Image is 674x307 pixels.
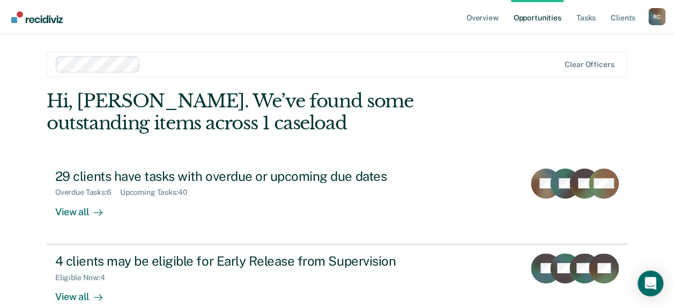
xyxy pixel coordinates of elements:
[55,169,432,184] div: 29 clients have tasks with overdue or upcoming due dates
[47,160,627,244] a: 29 clients have tasks with overdue or upcoming due datesOverdue Tasks:6Upcoming Tasks:40View all
[648,8,665,25] div: R C
[55,197,115,218] div: View all
[47,90,512,134] div: Hi, [PERSON_NAME]. We’ve found some outstanding items across 1 caseload
[55,188,120,197] div: Overdue Tasks : 6
[565,60,614,69] div: Clear officers
[11,11,63,23] img: Recidiviz
[55,282,115,303] div: View all
[55,253,432,269] div: 4 clients may be eligible for Early Release from Supervision
[648,8,665,25] button: Profile dropdown button
[638,271,663,296] div: Open Intercom Messenger
[120,188,196,197] div: Upcoming Tasks : 40
[55,273,114,282] div: Eligible Now : 4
